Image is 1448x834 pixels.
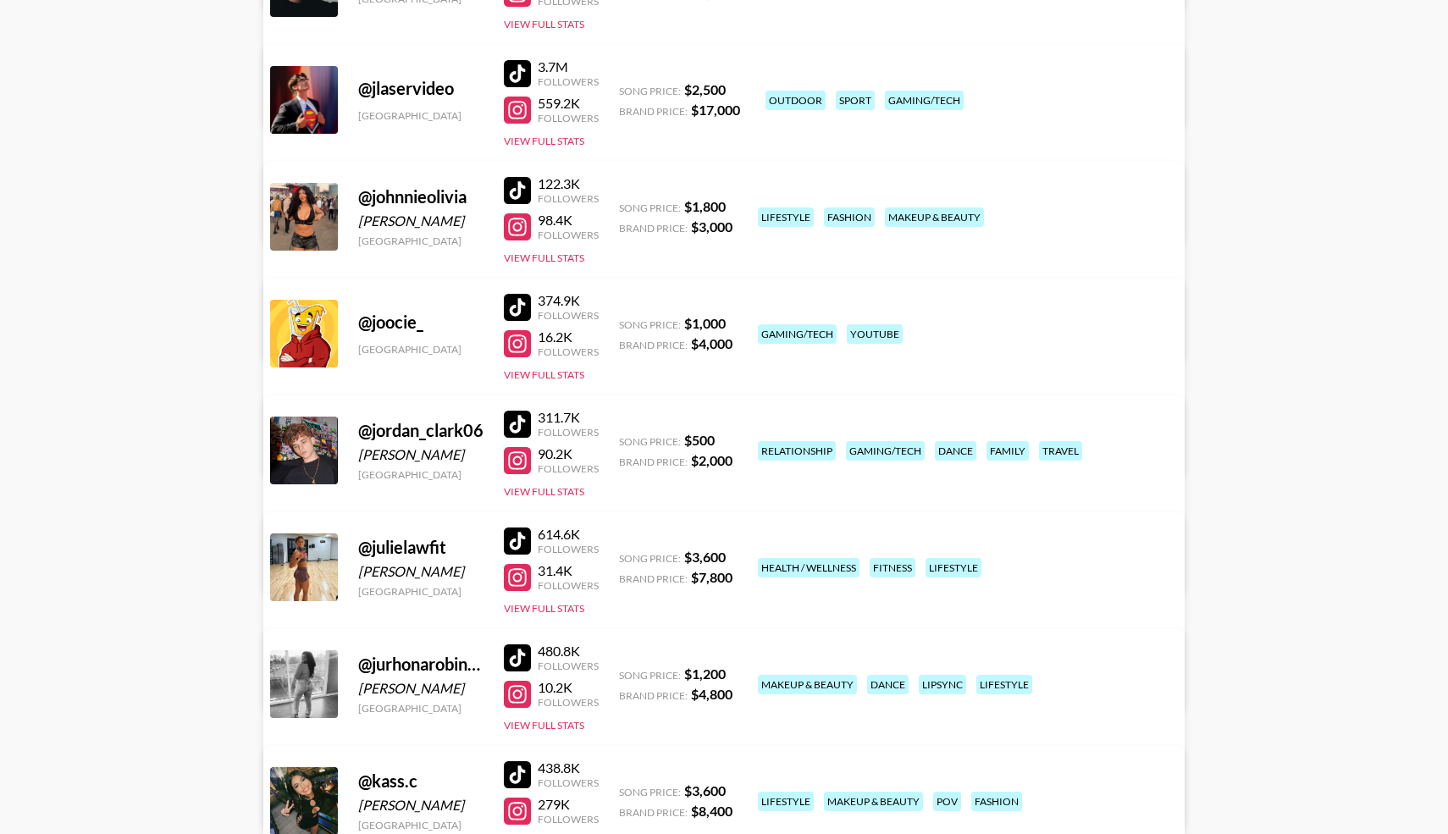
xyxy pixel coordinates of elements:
span: Song Price: [619,786,681,798]
strong: $ 4,000 [691,335,732,351]
div: Followers [538,462,599,475]
div: 374.9K [538,292,599,309]
div: Followers [538,579,599,592]
strong: $ 2,500 [684,81,726,97]
div: [PERSON_NAME] [358,680,484,697]
span: Brand Price: [619,806,688,819]
div: Followers [538,75,599,88]
div: Followers [538,543,599,555]
div: 480.8K [538,643,599,660]
div: fashion [971,792,1022,811]
div: @ julielawfit [358,537,484,558]
div: dance [867,675,909,694]
strong: $ 1,000 [684,315,726,331]
div: pov [933,792,961,811]
div: 16.2K [538,329,599,345]
strong: $ 3,600 [684,549,726,565]
div: gaming/tech [885,91,964,110]
button: View Full Stats [504,719,584,732]
div: lifestyle [758,207,814,227]
div: 122.3K [538,175,599,192]
strong: $ 4,800 [691,686,732,702]
div: Followers [538,345,599,358]
span: Brand Price: [619,456,688,468]
span: Brand Price: [619,222,688,235]
div: outdoor [765,91,826,110]
div: dance [935,441,976,461]
span: Song Price: [619,85,681,97]
div: [GEOGRAPHIC_DATA] [358,343,484,356]
button: View Full Stats [504,485,584,498]
div: family [987,441,1029,461]
div: Followers [538,696,599,709]
div: [PERSON_NAME] [358,213,484,229]
div: Followers [538,229,599,241]
div: @ jordan_clark06 [358,420,484,441]
span: Song Price: [619,318,681,331]
div: [GEOGRAPHIC_DATA] [358,468,484,481]
strong: $ 500 [684,432,715,448]
div: 279K [538,796,599,813]
div: @ joocie_ [358,312,484,333]
div: gaming/tech [846,441,925,461]
div: [GEOGRAPHIC_DATA] [358,109,484,122]
span: Brand Price: [619,105,688,118]
div: fitness [870,558,915,577]
strong: $ 3,000 [691,218,732,235]
div: [GEOGRAPHIC_DATA] [358,585,484,598]
div: @ jlaservideo [358,78,484,99]
strong: $ 3,600 [684,782,726,798]
strong: $ 1,800 [684,198,726,214]
div: Followers [538,309,599,322]
div: 98.4K [538,212,599,229]
div: @ jurhonarobinson [358,654,484,675]
span: Song Price: [619,435,681,448]
div: [PERSON_NAME] [358,563,484,580]
div: Followers [538,813,599,826]
div: makeup & beauty [885,207,984,227]
div: 10.2K [538,679,599,696]
strong: $ 1,200 [684,666,726,682]
div: lifestyle [758,792,814,811]
div: relationship [758,441,836,461]
div: Followers [538,776,599,789]
span: Song Price: [619,202,681,214]
div: lipsync [919,675,966,694]
div: [GEOGRAPHIC_DATA] [358,819,484,831]
div: makeup & beauty [758,675,857,694]
button: View Full Stats [504,135,584,147]
div: Followers [538,426,599,439]
div: fashion [824,207,875,227]
strong: $ 8,400 [691,803,732,819]
div: Followers [538,192,599,205]
div: 31.4K [538,562,599,579]
div: [GEOGRAPHIC_DATA] [358,235,484,247]
div: 614.6K [538,526,599,543]
div: lifestyle [976,675,1032,694]
div: Followers [538,112,599,124]
strong: $ 2,000 [691,452,732,468]
div: [PERSON_NAME] [358,446,484,463]
span: Song Price: [619,552,681,565]
div: @ johnnieolivia [358,186,484,207]
strong: $ 17,000 [691,102,740,118]
div: makeup & beauty [824,792,923,811]
div: 438.8K [538,759,599,776]
div: gaming/tech [758,324,837,344]
div: sport [836,91,875,110]
span: Brand Price: [619,339,688,351]
button: View Full Stats [504,251,584,264]
div: [PERSON_NAME] [358,797,484,814]
button: View Full Stats [504,368,584,381]
span: Brand Price: [619,572,688,585]
div: 90.2K [538,445,599,462]
div: 3.7M [538,58,599,75]
div: youtube [847,324,903,344]
div: 559.2K [538,95,599,112]
div: [GEOGRAPHIC_DATA] [358,702,484,715]
div: @ kass.c [358,770,484,792]
span: Song Price: [619,669,681,682]
div: 311.7K [538,409,599,426]
div: lifestyle [926,558,981,577]
button: View Full Stats [504,602,584,615]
